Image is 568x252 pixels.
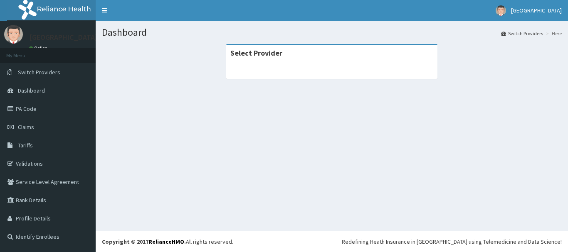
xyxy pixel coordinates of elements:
img: User Image [4,25,23,44]
strong: Select Provider [230,48,282,58]
span: Switch Providers [18,69,60,76]
div: Redefining Heath Insurance in [GEOGRAPHIC_DATA] using Telemedicine and Data Science! [342,237,562,246]
span: Tariffs [18,142,33,149]
a: RelianceHMO [148,238,184,245]
span: [GEOGRAPHIC_DATA] [511,7,562,14]
span: Dashboard [18,87,45,94]
p: [GEOGRAPHIC_DATA] [29,34,98,41]
strong: Copyright © 2017 . [102,238,186,245]
a: Switch Providers [501,30,543,37]
a: Online [29,45,49,51]
img: User Image [496,5,506,16]
footer: All rights reserved. [96,231,568,252]
li: Here [544,30,562,37]
span: Claims [18,123,34,131]
h1: Dashboard [102,27,562,38]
